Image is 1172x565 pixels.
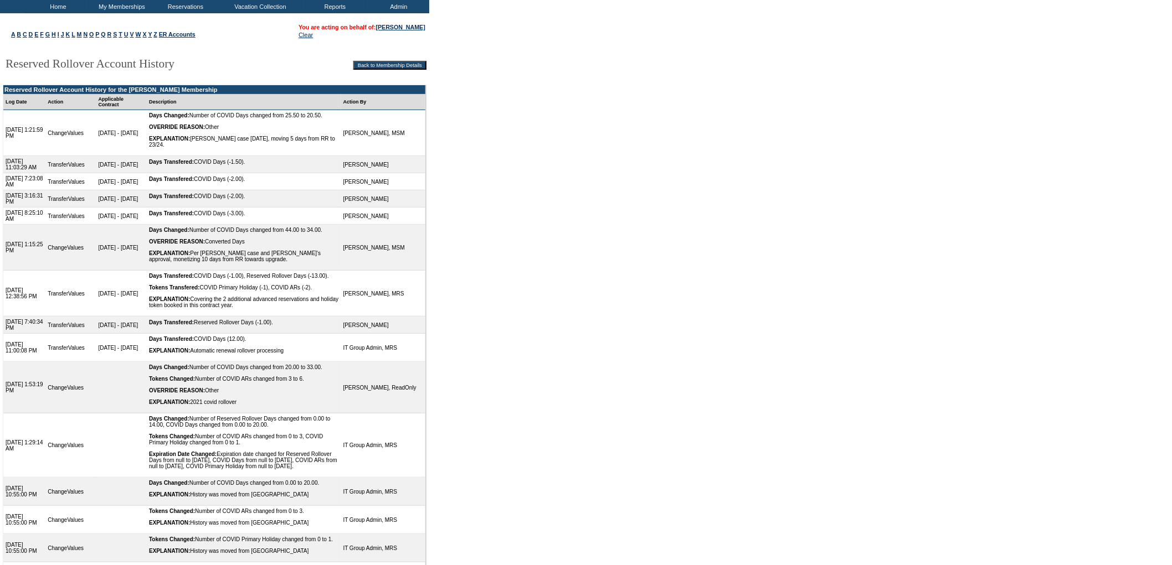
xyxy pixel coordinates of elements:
[149,491,190,497] b: EXPLANATION:
[95,31,99,38] a: P
[58,31,59,38] a: I
[149,112,339,118] div: Number of COVID Days changed from 25.50 to 20.50.
[77,31,82,38] a: M
[149,536,195,542] b: Tokens Changed:
[45,478,96,506] td: ChangeValues
[45,225,96,271] td: ChangeValues
[149,387,205,393] b: OVERRIDE REASON:
[66,31,70,38] a: K
[149,491,339,497] div: History was moved from [GEOGRAPHIC_DATA]
[3,156,45,173] td: [DATE] 11:03:29 AM
[45,317,96,334] td: TransferValues
[149,336,339,342] div: COVID Days (12.00).
[149,520,339,526] div: History was moved from [GEOGRAPHIC_DATA]
[96,208,147,225] td: [DATE] - [DATE]
[34,31,38,38] a: E
[149,296,339,308] div: Covering the 2 additional advanced reservations and holiday token booked in this contract year.
[45,334,96,362] td: TransferValues
[130,31,133,38] a: V
[149,336,194,342] b: Days Transfered:
[341,208,425,225] td: [PERSON_NAME]
[45,362,96,413] td: ChangeValues
[149,250,190,256] b: EXPLANATION:
[45,31,50,38] a: G
[149,520,190,526] b: EXPLANATION:
[45,534,96,562] td: ChangeValues
[299,32,313,38] a: Clear
[149,548,190,554] b: EXPLANATION:
[45,208,96,225] td: TransferValues
[96,334,147,362] td: [DATE] - [DATE]
[149,348,190,354] b: EXPLANATION:
[101,31,105,38] a: Q
[3,225,45,271] td: [DATE] 1:15:25 PM
[149,124,339,130] div: Other
[341,413,425,478] td: IT Group Admin, MRS
[149,508,195,514] b: Tokens Changed:
[147,94,341,110] td: Description
[341,110,425,156] td: [PERSON_NAME], MSM
[3,534,45,562] td: [DATE] 10:55:00 PM
[153,31,157,38] a: Z
[149,399,339,405] div: 2021 covid rollover
[149,416,339,428] div: Number of Reserved Rollover Days changed from 0.00 to 14.00, COVID Days changed from 0.00 to 20.00.
[149,273,339,279] div: COVID Days (-1.00), Reserved Rollover Days (-13.00).
[353,61,426,70] input: Back to Membership Details
[149,364,339,370] div: Number of COVID Days changed from 20.00 to 33.00.
[149,480,339,486] div: Number of COVID Days changed from 0.00 to 20.00.
[96,94,147,110] td: Applicable Contract
[159,31,196,38] a: ER Accounts
[149,433,195,439] b: Tokens Changed:
[71,31,75,38] a: L
[3,317,45,334] td: [DATE] 7:40:34 PM
[61,31,64,38] a: J
[149,273,194,279] b: Days Transfered:
[96,156,147,173] td: [DATE] - [DATE]
[149,364,189,370] b: Days Changed:
[143,31,147,38] a: X
[149,508,339,514] div: Number of COVID ARs changed from 0 to 3.
[149,387,339,393] div: Other
[149,433,339,445] div: Number of COVID ARs changed from 0 to 3, COVID Primary Holiday changed from 0 to 1.
[149,319,339,325] div: Reserved Rollover Days (-1.00).
[3,506,45,534] td: [DATE] 10:55:00 PM
[3,413,45,478] td: [DATE] 1:29:14 AM
[3,190,45,208] td: [DATE] 3:16:31 PM
[45,271,96,317] td: TransferValues
[149,416,189,422] b: Days Changed:
[45,94,96,110] td: Action
[149,136,339,148] div: [PERSON_NAME] case [DATE], moving 5 days from RR to 23/24.
[149,210,194,216] b: Days Transfered:
[149,451,217,457] b: Expiration Date Changed:
[3,85,425,94] td: Reserved Rollover Account History for the [PERSON_NAME] Membership
[45,413,96,478] td: ChangeValues
[52,31,56,38] a: H
[341,156,425,173] td: [PERSON_NAME]
[149,376,339,382] div: Number of COVID ARs changed from 3 to 6.
[3,94,45,110] td: Log Date
[11,31,15,38] a: A
[89,31,94,38] a: O
[149,348,339,354] div: Automatic renewal rollover processing
[3,110,45,156] td: [DATE] 1:21:59 PM
[23,31,27,38] a: C
[45,190,96,208] td: TransferValues
[149,176,194,182] b: Days Transfered:
[149,451,339,469] div: Expiration date changed for Reserved Rollover Days from null to [DATE], COVID Days from null to [...
[149,296,190,302] b: EXPLANATION:
[149,159,339,165] div: COVID Days (-1.50).
[149,319,194,325] b: Days Transfered:
[341,190,425,208] td: [PERSON_NAME]
[149,159,194,165] b: Days Transfered:
[149,399,190,405] b: EXPLANATION:
[17,31,21,38] a: B
[96,271,147,317] td: [DATE] - [DATE]
[119,31,122,38] a: T
[149,176,339,182] div: COVID Days (-2.00).
[3,173,45,190] td: [DATE] 7:23:08 AM
[96,317,147,334] td: [DATE] - [DATE]
[341,94,425,110] td: Action By
[149,376,195,382] b: Tokens Changed:
[341,534,425,562] td: IT Group Admin, MRS
[96,110,147,156] td: [DATE] - [DATE]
